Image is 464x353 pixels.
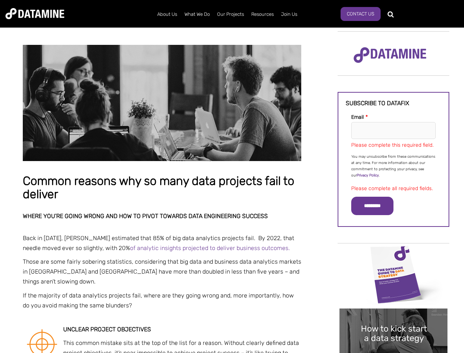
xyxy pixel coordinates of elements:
p: Those are some fairly sobering statistics, considering that big data and business data analytics ... [23,257,301,287]
img: Datamine [6,8,64,19]
img: Common reasons why so many data projects fail to deliver [23,45,301,161]
label: Please complete this required field. [351,142,434,148]
a: Contact Us [341,7,381,21]
a: Join Us [277,5,301,24]
p: If the majority of data analytics projects fail, where are they going wrong and, more importantly... [23,290,301,310]
a: Privacy Policy [357,173,379,178]
a: About Us [154,5,181,24]
a: Resources [248,5,277,24]
h3: Subscribe to datafix [346,100,441,107]
span: Email [351,114,364,120]
p: Back in [DATE], [PERSON_NAME] estimated that 85% of big data analytics projects fail. By 2022, th... [23,233,301,253]
strong: Unclear project objectives [63,326,151,333]
a: of analytic insights projected to deliver business outcomes. [130,245,290,252]
label: Please complete all required fields. [351,185,433,192]
img: Datamine Logo No Strapline - Purple [349,42,431,68]
a: What We Do [181,5,213,24]
img: Data Strategy Cover thumbnail [339,244,447,305]
a: Our Projects [213,5,248,24]
p: You may unsubscribe from these communications at any time. For more information about our commitm... [351,154,436,179]
h2: Where you’re going wrong and how to pivot towards data engineering success [23,213,301,220]
h1: Common reasons why so many data projects fail to deliver [23,175,301,201]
